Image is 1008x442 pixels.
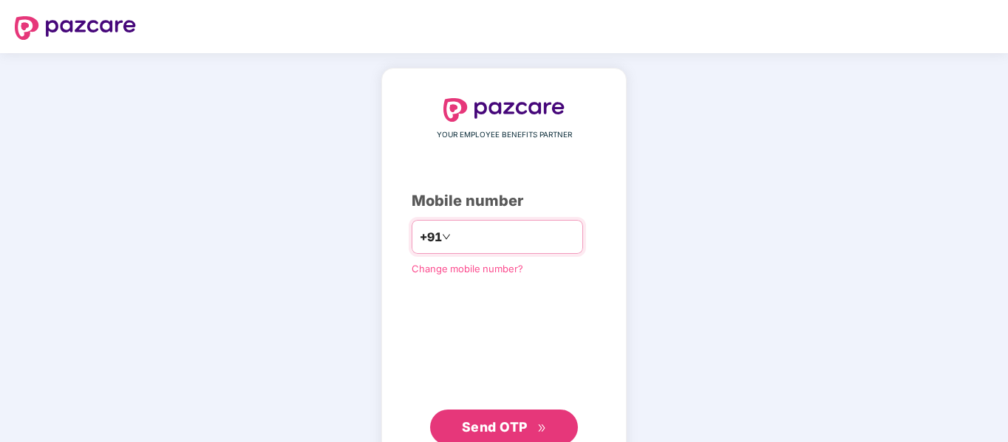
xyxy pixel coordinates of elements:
[15,16,136,40] img: logo
[420,228,442,246] span: +91
[462,419,528,435] span: Send OTP
[412,263,523,274] a: Change mobile number?
[437,129,572,141] span: YOUR EMPLOYEE BENEFITS PARTNER
[443,98,565,122] img: logo
[442,232,451,241] span: down
[537,424,547,433] span: double-right
[412,190,596,213] div: Mobile number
